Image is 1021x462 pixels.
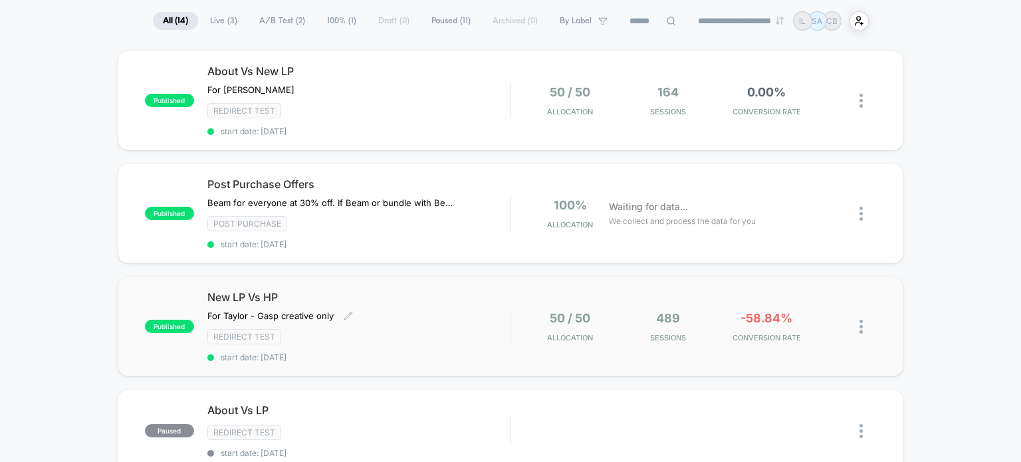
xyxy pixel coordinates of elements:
span: published [145,207,194,220]
span: 489 [656,311,680,325]
span: Paused ( 11 ) [421,12,481,30]
span: For Taylor - Gasp creative only [207,310,334,321]
span: Redirect Test [207,329,281,344]
span: Live ( 3 ) [200,12,247,30]
span: CONVERSION RATE [721,333,812,342]
span: Allocation [547,220,593,229]
img: close [859,320,863,334]
span: Waiting for data... [609,199,688,214]
span: Redirect Test [207,425,281,440]
span: All ( 14 ) [153,12,198,30]
span: We collect and process the data for you [609,215,756,227]
span: 50 / 50 [550,85,590,99]
p: CB [826,16,838,26]
p: SA [812,16,822,26]
span: 100% [554,198,587,212]
span: Sessions [622,107,714,116]
img: end [776,17,784,25]
span: published [145,94,194,107]
span: start date: [DATE] [207,448,510,458]
span: Post Purchase [207,216,287,231]
img: close [859,424,863,438]
img: close [859,207,863,221]
p: IL [799,16,806,26]
span: A/B Test ( 2 ) [249,12,315,30]
span: 50 / 50 [550,311,590,325]
span: About Vs LP [207,404,510,417]
span: published [145,320,194,333]
span: 164 [657,85,679,99]
span: Allocation [547,107,593,116]
span: Allocation [547,333,593,342]
span: start date: [DATE] [207,239,510,249]
span: start date: [DATE] [207,352,510,362]
span: 0.00% [747,85,786,99]
span: CONVERSION RATE [721,107,812,116]
span: By Label [560,16,592,26]
span: For [PERSON_NAME] [207,84,294,95]
span: Redirect Test [207,103,281,118]
span: New LP Vs HP [207,290,510,304]
span: Post Purchase Offers [207,177,510,191]
span: Beam for everyone at 30% off. If Beam or bundle with Beam is in cart: Gasp at 30% off [207,197,454,208]
img: close [859,94,863,108]
span: Sessions [622,333,714,342]
span: -58.84% [740,311,792,325]
span: About Vs New LP [207,64,510,78]
span: start date: [DATE] [207,126,510,136]
span: paused [145,424,194,437]
span: 100% ( 1 ) [317,12,366,30]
